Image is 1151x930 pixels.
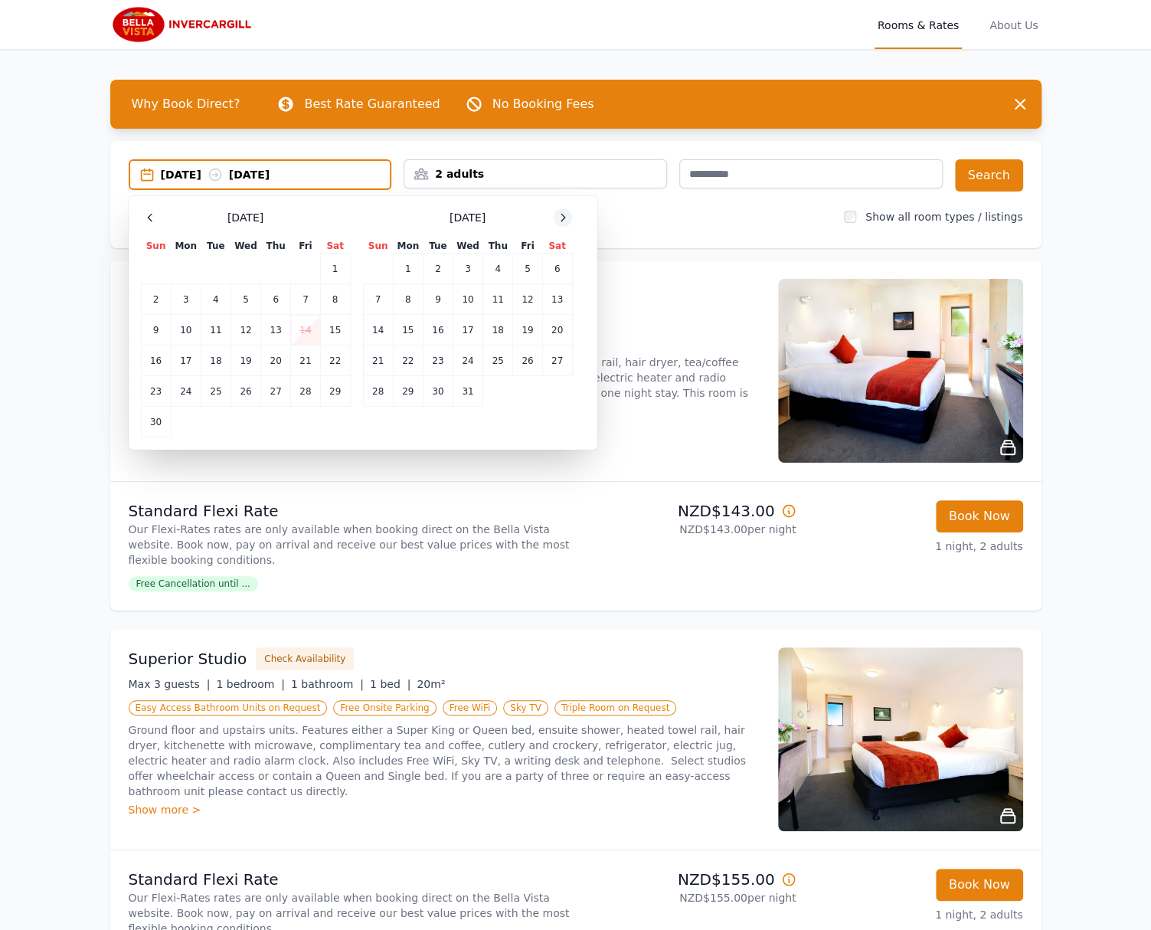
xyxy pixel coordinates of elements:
span: 1 bed | [370,678,410,690]
td: 26 [231,376,260,407]
td: 11 [201,315,231,345]
th: Fri [291,239,320,254]
th: Thu [261,239,291,254]
span: [DATE] [227,210,263,225]
div: 2 adults [404,166,666,182]
span: Why Book Direct? [119,89,253,120]
td: 2 [141,284,171,315]
td: 15 [393,315,423,345]
td: 30 [423,376,453,407]
td: 9 [141,315,171,345]
td: 17 [453,315,482,345]
th: Sat [542,239,572,254]
th: Tue [423,239,453,254]
td: 28 [363,376,393,407]
th: Fri [513,239,542,254]
td: 1 [393,254,423,284]
td: 29 [393,376,423,407]
td: 1 [320,254,350,284]
td: 5 [231,284,260,315]
p: No Booking Fees [492,95,594,113]
th: Sat [320,239,350,254]
td: 26 [513,345,542,376]
th: Wed [231,239,260,254]
span: Free Onsite Parking [333,700,436,716]
div: Show more > [129,802,760,817]
td: 23 [423,345,453,376]
td: 14 [363,315,393,345]
td: 20 [261,345,291,376]
td: 6 [261,284,291,315]
p: NZD$155.00 per night [582,890,796,905]
th: Mon [393,239,423,254]
button: Book Now [936,500,1023,532]
td: 27 [542,345,572,376]
th: Sun [363,239,393,254]
td: 16 [423,315,453,345]
label: Show all room types / listings [865,211,1022,223]
td: 25 [483,345,513,376]
td: 17 [171,345,201,376]
span: Free WiFi [443,700,498,716]
td: 15 [320,315,350,345]
span: Easy Access Bathroom Units on Request [129,700,328,716]
td: 11 [483,284,513,315]
p: Standard Flexi Rate [129,869,570,890]
p: Our Flexi-Rates rates are only available when booking direct on the Bella Vista website. Book now... [129,522,570,568]
button: Search [955,159,1023,192]
td: 29 [320,376,350,407]
td: 4 [483,254,513,284]
td: 23 [141,376,171,407]
td: 24 [171,376,201,407]
td: 19 [231,345,260,376]
td: 18 [483,315,513,345]
td: 18 [201,345,231,376]
p: NZD$143.00 [582,500,796,522]
td: 7 [291,284,320,315]
td: 6 [542,254,572,284]
span: [DATE] [450,210,486,225]
td: 10 [171,315,201,345]
td: 20 [542,315,572,345]
td: 5 [513,254,542,284]
img: Bella Vista Invercargill [110,6,257,43]
p: NZD$143.00 per night [582,522,796,537]
td: 14 [291,315,320,345]
td: 28 [291,376,320,407]
td: 4 [201,284,231,315]
span: 1 bathroom | [291,678,364,690]
td: 12 [513,284,542,315]
td: 22 [393,345,423,376]
th: Tue [201,239,231,254]
td: 8 [320,284,350,315]
td: 2 [423,254,453,284]
span: 1 bedroom | [216,678,285,690]
p: Ground floor and upstairs units. Features either a Super King or Queen bed, ensuite shower, heate... [129,722,760,799]
td: 13 [261,315,291,345]
td: 10 [453,284,482,315]
td: 16 [141,345,171,376]
th: Wed [453,239,482,254]
td: 30 [141,407,171,437]
th: Mon [171,239,201,254]
td: 19 [513,315,542,345]
td: 9 [423,284,453,315]
td: 27 [261,376,291,407]
td: 22 [320,345,350,376]
p: 1 night, 2 adults [809,539,1023,554]
td: 7 [363,284,393,315]
td: 25 [201,376,231,407]
button: Book Now [936,869,1023,901]
td: 24 [453,345,482,376]
td: 31 [453,376,482,407]
span: Free Cancellation until ... [129,576,258,591]
button: Check Availability [256,647,354,670]
td: 12 [231,315,260,345]
p: 1 night, 2 adults [809,907,1023,922]
td: 3 [453,254,482,284]
td: 21 [363,345,393,376]
h3: Superior Studio [129,648,247,670]
p: NZD$155.00 [582,869,796,890]
th: Sun [141,239,171,254]
span: Sky TV [503,700,548,716]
